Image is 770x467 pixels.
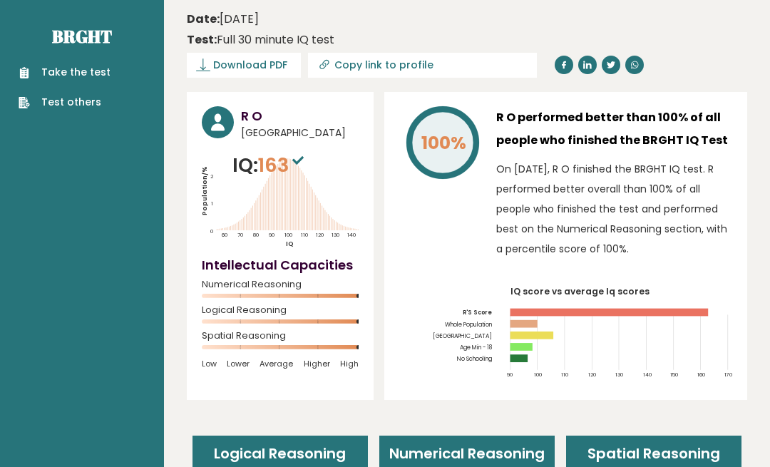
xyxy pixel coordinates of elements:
span: High [340,359,359,369]
span: Average [260,359,293,369]
time: [DATE] [187,11,259,28]
tspan: 80 [253,231,259,239]
tspan: 100% [421,130,466,155]
h3: R O performed better than 100% of all people who finished the BRGHT IQ Test [496,106,732,152]
tspan: 0 [210,227,213,235]
div: Full 30 minute IQ test [187,31,334,48]
b: Date: [187,11,220,27]
a: Test others [19,95,111,110]
tspan: 140 [643,371,652,378]
span: Logical Reasoning [202,307,359,313]
tspan: 90 [269,231,274,239]
tspan: 130 [332,231,339,239]
tspan: R'S Score [463,309,492,317]
tspan: [GEOGRAPHIC_DATA] [433,332,492,340]
span: 163 [258,152,307,178]
span: Numerical Reasoning [202,282,359,287]
tspan: Whole Population [445,321,492,329]
tspan: 120 [589,371,597,378]
p: On [DATE], R O finished the BRGHT IQ test. R performed better overall than 100% of all people who... [496,159,732,259]
tspan: 90 [507,371,513,378]
span: Spatial Reasoning [202,333,359,339]
tspan: 130 [616,371,624,378]
p: IQ: [232,151,307,180]
span: Low [202,359,217,369]
tspan: 140 [347,231,356,239]
tspan: 170 [724,371,732,378]
a: Brght [52,25,112,48]
tspan: 120 [316,231,324,239]
span: Lower [227,359,250,369]
tspan: 60 [222,231,227,239]
tspan: 100 [534,371,542,378]
a: Download PDF [187,53,301,78]
tspan: 100 [284,231,292,239]
tspan: 160 [697,371,705,378]
span: [GEOGRAPHIC_DATA] [241,125,359,140]
a: Take the test [19,65,111,80]
tspan: 2 [210,173,214,180]
span: Download PDF [213,58,287,73]
tspan: No Schooling [457,355,492,363]
tspan: Population/% [200,166,209,215]
tspan: 150 [670,371,678,378]
tspan: IQ score vs average Iq scores [510,285,650,297]
h4: Intellectual Capacities [202,255,359,274]
tspan: IQ [286,240,294,248]
tspan: 1 [211,200,213,207]
tspan: 110 [301,231,308,239]
h3: R O [241,106,359,125]
tspan: Age Min - 18 [460,344,492,351]
b: Test: [187,31,217,48]
tspan: 70 [237,231,243,239]
tspan: 110 [561,371,568,378]
span: Higher [304,359,330,369]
